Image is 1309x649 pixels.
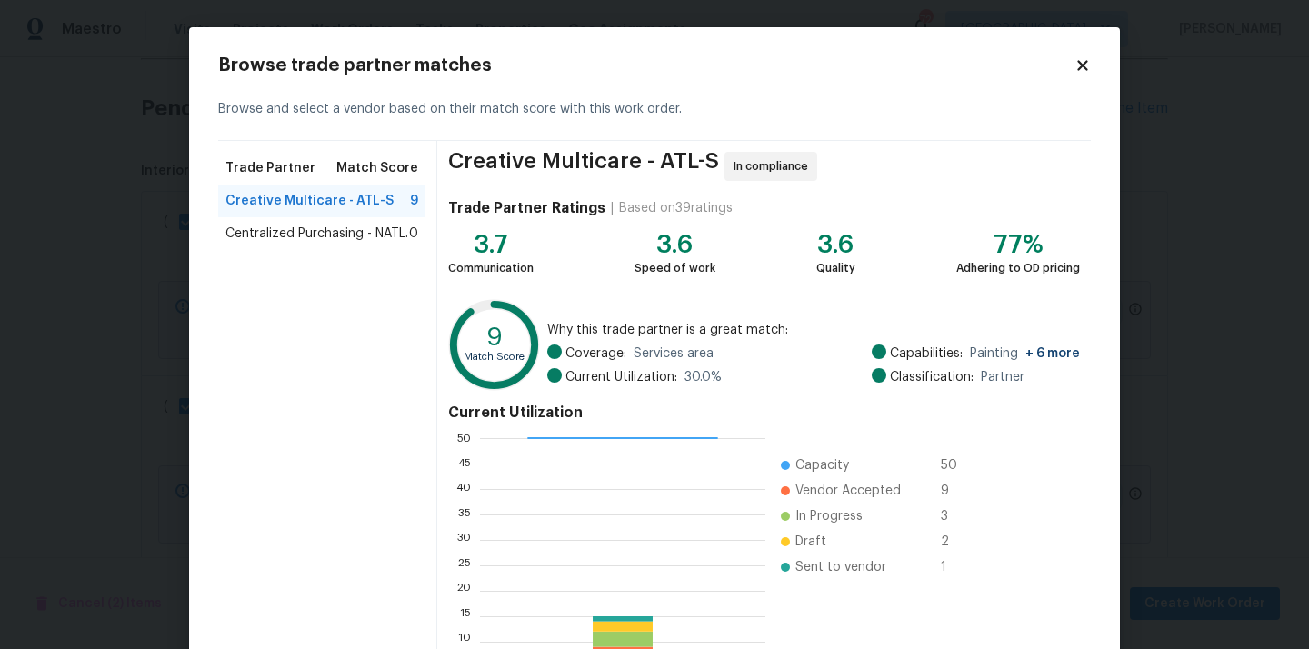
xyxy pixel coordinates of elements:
[795,507,863,525] span: In Progress
[448,259,534,277] div: Communication
[941,533,970,551] span: 2
[225,192,394,210] span: Creative Multicare - ATL-S
[565,368,677,386] span: Current Utilization:
[225,225,408,243] span: Centralized Purchasing - NATL.
[409,225,418,243] span: 0
[795,558,886,576] span: Sent to vendor
[218,78,1091,141] div: Browse and select a vendor based on their match score with this work order.
[634,344,714,363] span: Services area
[464,352,525,362] text: Match Score
[981,368,1024,386] span: Partner
[890,368,974,386] span: Classification:
[795,533,826,551] span: Draft
[486,324,503,350] text: 9
[816,235,855,254] div: 3.6
[458,509,471,520] text: 35
[448,404,1080,422] h4: Current Utilization
[458,560,471,571] text: 25
[619,199,733,217] div: Based on 39 ratings
[941,482,970,500] span: 9
[458,636,471,647] text: 10
[456,534,471,545] text: 30
[460,611,471,622] text: 15
[410,192,418,210] span: 9
[455,484,471,494] text: 40
[448,199,605,217] h4: Trade Partner Ratings
[956,259,1080,277] div: Adhering to OD pricing
[225,159,315,177] span: Trade Partner
[457,458,471,469] text: 45
[795,482,901,500] span: Vendor Accepted
[336,159,418,177] span: Match Score
[970,344,1080,363] span: Painting
[635,259,715,277] div: Speed of work
[890,344,963,363] span: Capabilities:
[941,456,970,474] span: 50
[635,235,715,254] div: 3.6
[816,259,855,277] div: Quality
[734,157,815,175] span: In compliance
[1025,347,1080,360] span: + 6 more
[448,235,534,254] div: 3.7
[456,585,471,596] text: 20
[941,558,970,576] span: 1
[605,199,619,217] div: |
[941,507,970,525] span: 3
[684,368,722,386] span: 30.0 %
[547,321,1080,339] span: Why this trade partner is a great match:
[448,152,719,181] span: Creative Multicare - ATL-S
[565,344,626,363] span: Coverage:
[795,456,849,474] span: Capacity
[956,235,1080,254] div: 77%
[218,56,1074,75] h2: Browse trade partner matches
[456,433,471,444] text: 50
